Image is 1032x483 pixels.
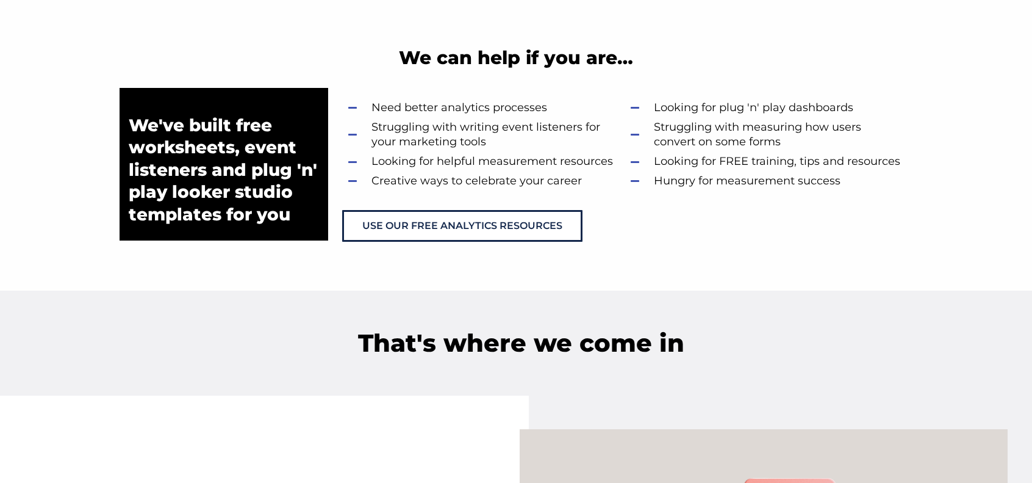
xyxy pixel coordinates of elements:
h2: We can help if you are… [174,46,858,70]
span: Use our free analytics resources [362,221,562,231]
span: Struggling with measuring how users convert on some forms [651,120,900,150]
span: Need better analytics processes [368,100,547,115]
span: Looking for helpful measurement resources [368,154,613,169]
span: Looking for plug 'n' play dashboards [651,100,853,115]
span: Struggling with writing event listeners for your marketing tools [368,120,618,150]
span: Looking for FREE training, tips and resources [651,154,900,169]
h2: That's where we come in [184,327,858,359]
span: Creative ways to celebrate your career [368,173,582,189]
span: Hungry for measurement success [651,173,840,189]
a: Use our free analytics resources [342,210,582,242]
h2: We've built free worksheets, event listeners and plug 'n' play looker studio templates for you [129,114,322,225]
